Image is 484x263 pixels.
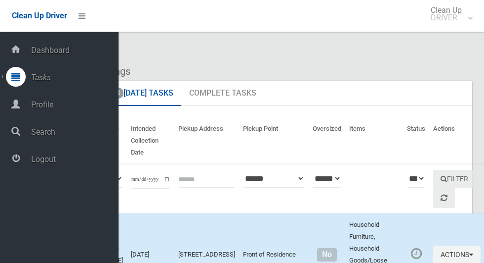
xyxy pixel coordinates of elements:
span: Search [28,127,119,137]
a: Complete Tasks [182,81,264,106]
h4: Normal sized [313,251,341,259]
span: Tasks [28,73,119,82]
button: Filter [433,170,476,188]
th: Items [345,118,403,164]
span: Clean Up [426,6,472,21]
span: Logout [28,155,119,164]
small: DRIVER [431,14,462,21]
th: Status [403,118,429,164]
span: Clean Up Driver [12,11,67,20]
th: Intended Collection Date [127,118,174,164]
th: Oversized [309,118,345,164]
a: Clean Up Driver [12,8,67,23]
a: 43[DATE] Tasks [100,81,181,106]
span: Profile [28,100,119,109]
span: No [317,248,336,262]
i: Booking awaiting collection. Mark as collected or report issues to complete task. [411,247,422,260]
th: Pickup Point [239,118,309,164]
span: Dashboard [28,46,119,55]
th: Pickup Address [174,118,239,164]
